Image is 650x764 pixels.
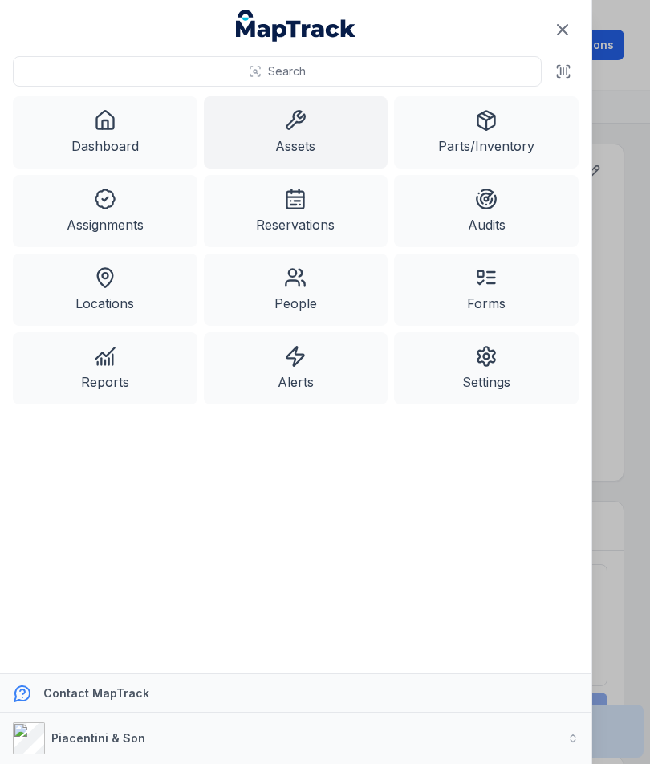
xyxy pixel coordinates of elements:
span: Search [268,63,306,79]
a: Alerts [204,332,388,404]
a: Forms [394,254,579,326]
a: MapTrack [236,10,356,42]
a: Locations [13,254,197,326]
a: Settings [394,332,579,404]
a: Reports [13,332,197,404]
strong: Contact MapTrack [43,686,149,700]
button: Search [13,56,542,87]
a: Parts/Inventory [394,96,579,169]
a: Dashboard [13,96,197,169]
a: Assignments [13,175,197,247]
a: People [204,254,388,326]
button: Close navigation [546,13,579,47]
a: Reservations [204,175,388,247]
a: Audits [394,175,579,247]
a: Assets [204,96,388,169]
strong: Piacentini & Son [51,731,145,745]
